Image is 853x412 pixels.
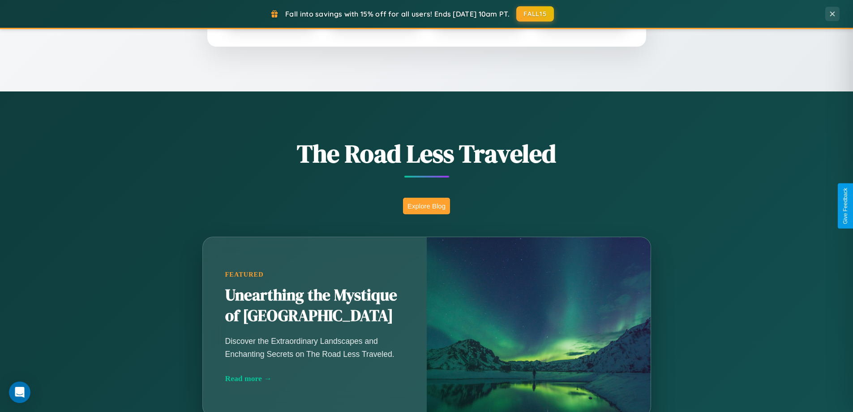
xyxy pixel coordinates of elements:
h1: The Road Less Traveled [158,136,695,171]
div: Open Intercom Messenger [9,382,30,403]
h2: Unearthing the Mystique of [GEOGRAPHIC_DATA] [225,285,404,326]
button: Explore Blog [403,198,450,214]
p: Discover the Extraordinary Landscapes and Enchanting Secrets on The Road Less Traveled. [225,335,404,360]
button: FALL15 [516,6,554,22]
div: Read more → [225,374,404,383]
div: Give Feedback [842,188,849,224]
div: Featured [225,271,404,278]
span: Fall into savings with 15% off for all users! Ends [DATE] 10am PT. [285,9,510,18]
